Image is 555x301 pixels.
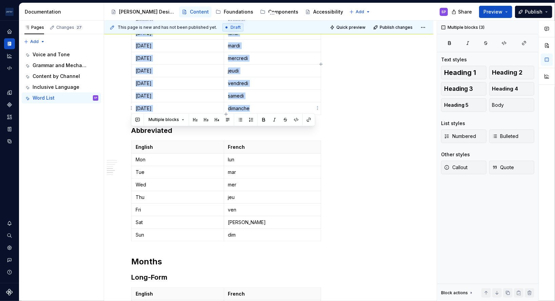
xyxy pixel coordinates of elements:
button: Quote [489,161,535,174]
p: ven [228,206,317,213]
p: Sat [136,219,220,226]
p: English [136,290,220,297]
a: Foundations [213,6,256,17]
button: Body [489,98,535,112]
a: Data sources [4,136,15,147]
p: Thu [136,194,220,201]
p: [DATE] [136,80,220,87]
a: [PERSON_NAME] Design [108,6,178,17]
span: Heading 4 [492,85,518,92]
span: Quote [492,164,514,171]
div: Storybook stories [4,124,15,135]
p: mer [228,181,317,188]
div: [PERSON_NAME] Design [119,8,175,15]
span: Numbered [444,133,476,140]
a: Word ListSP [22,93,101,103]
div: Pages [24,25,44,30]
a: Code automation [4,63,15,74]
p: [DATE] [136,55,220,62]
div: Content [190,8,209,15]
button: Contact support [4,255,15,265]
a: Accessibility [302,6,346,17]
div: Voice and Tone [33,51,70,58]
span: This page is new and has not been published yet. [118,25,217,30]
div: Components [268,8,298,15]
span: Bulleted [492,133,519,140]
p: [PERSON_NAME] [228,219,317,226]
p: Fri [136,206,220,213]
p: [DATE] [136,42,220,49]
a: Design tokens [4,87,15,98]
span: Heading 5 [444,102,469,108]
div: Content by Channel [33,73,80,80]
a: Components [257,6,301,17]
p: mar [228,169,317,176]
p: dimanche [228,105,317,112]
a: Documentation [4,38,15,49]
button: Numbered [441,129,487,143]
div: Block actions [441,288,474,298]
div: SP [441,9,446,15]
a: Content by Channel [22,71,101,82]
p: Wed [136,181,220,188]
span: Publish changes [380,25,413,30]
div: Grammar and Mechanics [33,62,88,69]
p: mercredi [228,55,317,62]
h3: Long-Form [131,273,406,282]
img: f0306bc8-3074-41fb-b11c-7d2e8671d5eb.png [5,8,14,16]
button: Heading 2 [489,66,535,79]
span: Add [356,9,364,15]
div: Other styles [441,151,470,158]
span: Share [458,8,472,15]
div: Block actions [441,290,468,296]
div: Text styles [441,56,467,63]
button: Publish changes [371,23,416,32]
a: Analytics [4,51,15,61]
button: Quick preview [328,23,369,32]
p: dim [228,232,317,238]
span: Body [492,102,504,108]
button: Heading 4 [489,82,535,96]
div: Accessibility [313,8,343,15]
span: 27 [76,25,83,30]
p: vendredi [228,80,317,87]
a: Inclusive Language [22,82,101,93]
span: Quick preview [336,25,365,30]
span: Add [30,39,39,44]
p: [DATE] [136,93,220,99]
p: English [136,144,220,150]
div: Documentation [25,8,101,15]
button: Heading 3 [441,82,487,96]
a: Home [4,26,15,37]
a: Supernova Logo [6,289,13,296]
a: Assets [4,112,15,122]
p: French [228,144,317,150]
strong: Abbreviated [131,126,172,135]
div: List styles [441,120,465,127]
button: Notifications [4,218,15,229]
button: Bulleted [489,129,535,143]
span: Heading 2 [492,69,523,76]
span: Heading 3 [444,85,473,92]
p: Mon [136,156,220,163]
div: Page tree [22,49,101,103]
button: Share [448,6,476,18]
p: French [228,290,317,297]
div: Inclusive Language [33,84,79,91]
div: Changes [56,25,83,30]
button: Search ⌘K [4,230,15,241]
span: Publish [525,8,542,15]
a: Settings [4,242,15,253]
button: Heading 5 [441,98,487,112]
